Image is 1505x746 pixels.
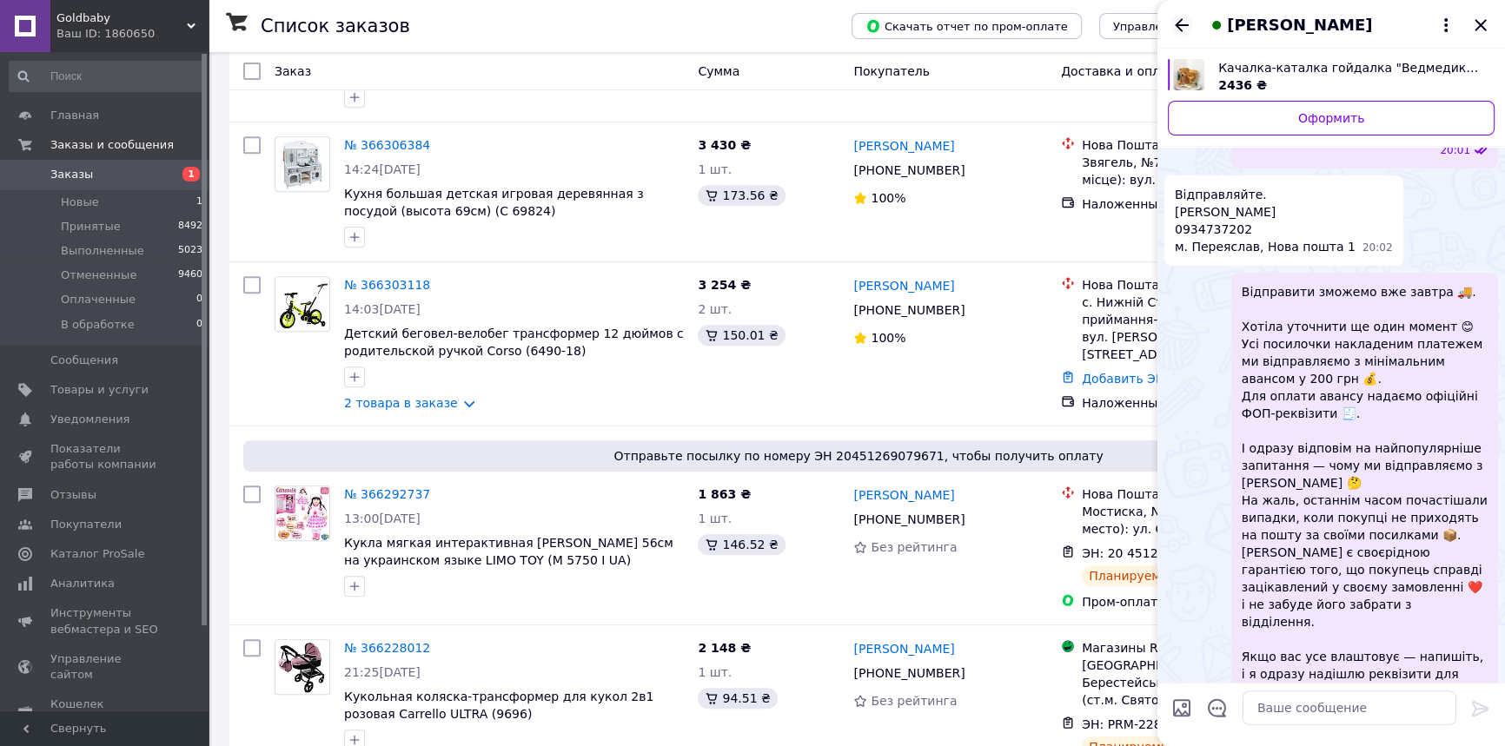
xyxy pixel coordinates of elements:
span: Скачать отчет по пром-оплате [865,18,1068,34]
div: Ваш ID: 1860650 [56,26,209,42]
span: Уведомления [50,412,129,427]
a: Кухня большая детская игровая деревянная з посудой (высота 69см) (C 69824) [344,187,644,218]
span: ЭН: 20 4512 6907 9671 [1082,546,1228,560]
span: 3 430 ₴ [698,138,751,152]
a: [PERSON_NAME] [853,486,954,504]
span: [PERSON_NAME] [1227,14,1372,36]
span: 3 254 ₴ [698,278,751,292]
div: Мостиска, №2 (до 30 кг на одно место): ул. Сагайдачного, 9є [1082,503,1296,538]
h1: Список заказов [261,16,410,36]
span: Товары и услуги [50,382,149,398]
span: 100% [871,191,905,205]
button: [PERSON_NAME] [1206,14,1456,36]
span: Показатели работы компании [50,441,161,472]
span: 100% [871,331,905,345]
div: 146.52 ₴ [698,534,785,555]
div: 173.56 ₴ [698,185,785,206]
span: 14:03[DATE] [344,302,421,316]
span: Каталог ProSale [50,546,144,562]
button: Скачать отчет по пром-оплате [852,13,1082,39]
img: Фото товару [276,137,328,191]
a: № 366306384 [344,138,430,152]
div: [GEOGRAPHIC_DATA], Берестейський просп., 108/1, (ст.м. Святошин) [1082,657,1296,709]
span: Управление сайтом [50,651,161,683]
span: Качалка-каталка гойдалка "Ведмедик" дитяча музична (B 38763) [1218,59,1481,76]
span: 21:25[DATE] [344,665,421,679]
span: ЭН: PRM-22867 4370 [1082,717,1211,731]
span: В обработке [61,317,135,333]
a: Кукла мягкая интерактивная [PERSON_NAME] 56см на украинском языке LIMO TOY (M 5750 I UA) [344,536,673,567]
a: Добавить ЭН [1082,372,1164,386]
a: № 366303118 [344,278,430,292]
span: 2436 ₴ [1218,78,1267,92]
span: Отзывы [50,487,96,503]
span: Заказ [275,64,311,78]
div: Наложенный платеж [1082,394,1296,412]
span: 1 863 ₴ [698,487,751,501]
span: 1 шт. [698,512,732,525]
span: Главная [50,108,99,123]
span: 0 [196,317,202,333]
img: 6295689319_w640_h640_kachalka-katalka-mishka-detskaya.jpg [1173,59,1204,90]
div: Наложенный платеж [1082,195,1296,213]
span: Без рейтинга [871,694,957,708]
div: [PHONE_NUMBER] [850,661,968,685]
div: Планируемый [1082,565,1185,586]
a: Оформить [1168,101,1495,135]
div: Нова Пошта [1082,276,1296,294]
span: 0 [196,292,202,307]
span: 9460 [178,267,202,283]
a: Фото товару [275,136,330,192]
button: Закрыть [1470,15,1491,36]
span: 1 [182,167,200,182]
div: [PHONE_NUMBER] [850,507,968,531]
button: Управление статусами [1099,13,1263,39]
span: 14:24[DATE] [344,162,421,176]
a: Фото товару [275,276,330,332]
a: Фото товару [275,639,330,695]
span: Покупатели [50,517,122,532]
a: [PERSON_NAME] [853,137,954,155]
span: Отмененные [61,267,136,283]
span: Сообщения [50,353,118,368]
img: Фото товару [275,277,329,331]
div: Звягель, №7 (до 30 кг на одне місце): вул. Шевченка, 54 [1082,154,1296,188]
span: Goldbaby [56,10,187,26]
span: Заказы [50,167,93,182]
button: Открыть шаблоны ответов [1206,696,1229,719]
span: 2 148 ₴ [698,641,751,655]
a: Посмотреть товар [1168,59,1495,94]
span: 1 [196,195,202,210]
span: Отправьте посылку по номеру ЭН 20451269079671, чтобы получить оплату [250,447,1467,465]
a: [PERSON_NAME] [853,640,954,657]
span: 1 шт. [698,665,732,679]
span: 8492 [178,219,202,234]
a: Фото товару [275,485,330,541]
a: Кукольная коляска-трансформер для кукол 2в1 розовая Carrello ULTRA (9696) [344,690,653,721]
span: 5023 [178,243,202,259]
span: Покупатель [853,64,930,78]
div: [PHONE_NUMBER] [850,298,968,322]
span: 1 шт. [698,162,732,176]
div: Нова Пошта [1082,485,1296,503]
span: 2 шт. [698,302,732,316]
span: Принятые [61,219,121,234]
a: Детский беговел-велобег трансформер 12 дюймов с родительской ручкой Corso (6490-18) [344,327,684,358]
span: Доставка и оплата [1061,64,1182,78]
span: Аналитика [50,576,115,591]
span: Инструменты вебмастера и SEO [50,605,161,637]
span: Відправляйте. [PERSON_NAME] 0934737202 м. Переяслав, Нова пошта 1 [1175,186,1356,255]
span: Заказы и сообщения [50,137,174,153]
a: № 366292737 [344,487,430,501]
div: Магазины Rozetka [1082,639,1296,657]
span: 20:01 12.10.2025 [1440,143,1470,158]
div: 150.01 ₴ [698,325,785,346]
span: Управление статусами [1113,20,1250,33]
input: Поиск [9,61,204,92]
a: № 366228012 [344,641,430,655]
img: Фото товару [275,486,329,540]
